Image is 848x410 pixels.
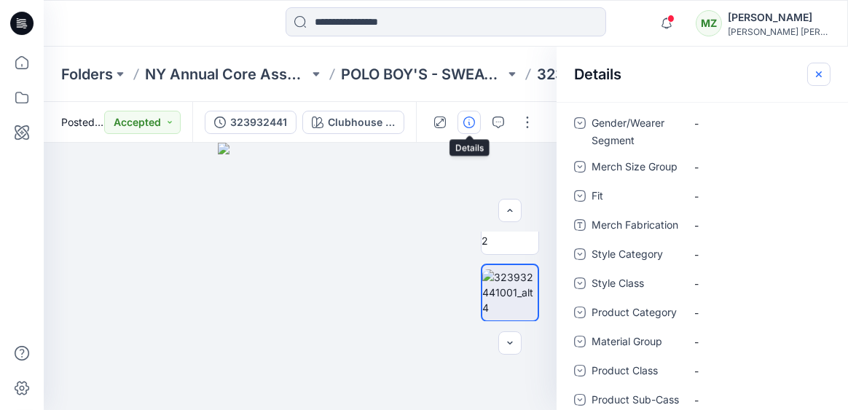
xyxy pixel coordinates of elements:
[341,64,505,84] a: POLO BOY'S - SWEATERS
[218,143,382,410] img: eyJhbGciOiJIUzI1NiIsImtpZCI6IjAiLCJzbHQiOiJzZXMiLCJ0eXAiOiJKV1QifQ.eyJkYXRhIjp7InR5cGUiOiJzdG9yYW...
[230,114,287,130] div: 323932441
[694,218,821,233] span: -
[592,245,679,266] span: Style Category
[458,111,481,134] button: Details
[694,159,716,175] div: -
[592,216,679,237] span: Merch Fabrication
[694,247,716,262] div: -
[482,269,538,315] img: 323932441001_alt4
[728,26,830,37] div: [PERSON_NAME] [PERSON_NAME]
[694,305,716,320] div: -
[61,64,113,84] a: Folders
[694,189,716,204] div: -
[574,66,621,83] h2: Details
[302,111,404,134] button: Clubhouse Cream - 001
[696,10,722,36] div: MZ
[592,304,679,324] span: Product Category
[61,114,104,130] span: Posted [DATE] 05:03 by
[537,64,616,84] p: 323932441
[592,158,679,178] span: Merch Size Group
[205,111,297,134] button: 323932441
[728,9,830,26] div: [PERSON_NAME]
[592,362,679,382] span: Product Class
[592,333,679,353] span: Material Group
[592,114,679,149] span: Gender/Wearer Segment
[694,116,716,131] div: -
[694,334,716,350] div: -
[592,275,679,295] span: Style Class
[145,64,309,84] a: NY Annual Core Assortment Digital Lib
[694,393,716,408] div: -
[592,187,679,208] span: Fit
[694,276,716,291] div: -
[694,363,716,379] div: -
[328,114,395,130] div: Clubhouse Cream - 001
